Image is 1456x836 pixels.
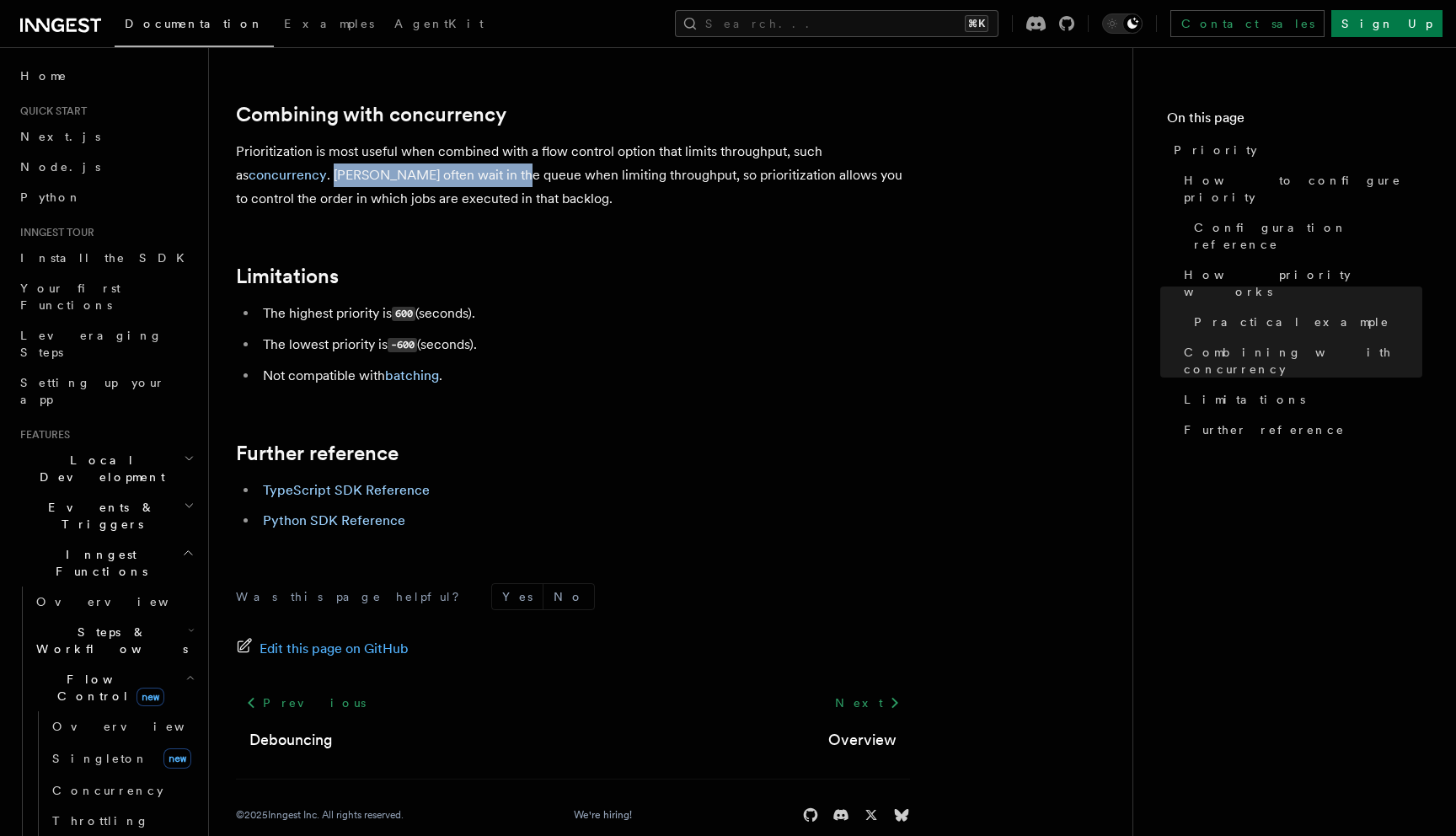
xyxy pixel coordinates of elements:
[1177,415,1422,445] a: Further reference
[249,728,333,752] a: Debouncing
[263,512,405,528] a: Python SDK Reference
[1187,307,1422,337] a: Practical example
[828,728,897,752] a: Overview
[13,492,198,539] button: Events & Triggers
[45,711,198,742] a: Overview
[29,671,185,705] span: Flow Control
[115,5,274,47] a: Documentation
[1331,10,1443,37] a: Sign Up
[13,226,94,239] span: Inngest tour
[13,182,198,212] a: Python
[1170,10,1325,37] a: Contact sales
[263,482,430,498] a: TypeScript SDK Reference
[136,688,164,706] span: new
[965,15,988,32] kbd: ⌘K
[825,688,910,718] a: Next
[1184,421,1345,438] span: Further reference
[45,742,198,775] a: Singletonnew
[13,539,198,587] button: Inngest Functions
[29,587,198,617] a: Overview
[675,10,998,37] button: Search...⌘K
[258,302,910,326] li: The highest priority is (seconds).
[13,499,184,533] span: Events & Triggers
[260,637,409,661] span: Edit this page on GitHub
[492,584,543,609] button: Yes
[1194,313,1389,330] span: Practical example
[13,320,198,367] a: Leveraging Steps
[13,367,198,415] a: Setting up your app
[1184,172,1422,206] span: How to configure priority
[20,67,67,84] span: Home
[274,5,384,46] a: Examples
[392,307,415,321] code: 600
[1177,165,1422,212] a: How to configure priority
[52,814,149,828] span: Throttling
[13,61,198,91] a: Home
[13,104,87,118] span: Quick start
[13,243,198,273] a: Install the SDK
[125,17,264,30] span: Documentation
[20,376,165,406] span: Setting up your app
[1184,344,1422,378] span: Combining with concurrency
[1194,219,1422,253] span: Configuration reference
[20,251,195,265] span: Install the SDK
[1184,391,1305,408] span: Limitations
[1177,337,1422,384] a: Combining with concurrency
[236,265,339,288] a: Limitations
[13,428,70,442] span: Features
[1102,13,1143,34] button: Toggle dark mode
[20,190,82,204] span: Python
[20,160,100,174] span: Node.js
[236,588,471,605] p: Was this page helpful?
[45,806,198,836] a: Throttling
[20,281,120,312] span: Your first Functions
[1174,142,1257,158] span: Priority
[13,546,182,580] span: Inngest Functions
[236,688,375,718] a: Previous
[1187,212,1422,260] a: Configuration reference
[13,273,198,320] a: Your first Functions
[29,664,198,711] button: Flow Controlnew
[388,338,417,352] code: -600
[1177,384,1422,415] a: Limitations
[13,445,198,492] button: Local Development
[36,595,210,608] span: Overview
[29,624,188,657] span: Steps & Workflows
[249,167,327,183] a: concurrency
[385,367,439,383] a: batching
[236,808,404,822] div: © 2025 Inngest Inc. All rights reserved.
[13,152,198,182] a: Node.js
[1167,108,1422,135] h4: On this page
[45,775,198,806] a: Concurrency
[163,748,191,769] span: new
[258,333,910,357] li: The lowest priority is (seconds).
[284,17,374,30] span: Examples
[236,637,409,661] a: Edit this page on GitHub
[52,752,148,765] span: Singleton
[1177,260,1422,307] a: How priority works
[574,808,632,822] a: We're hiring!
[543,584,594,609] button: No
[20,329,163,359] span: Leveraging Steps
[52,784,163,797] span: Concurrency
[52,720,226,733] span: Overview
[394,17,484,30] span: AgentKit
[20,130,100,143] span: Next.js
[236,103,506,126] a: Combining with concurrency
[384,5,494,46] a: AgentKit
[13,121,198,152] a: Next.js
[236,442,399,465] a: Further reference
[13,452,184,485] span: Local Development
[258,364,910,388] li: Not compatible with .
[1184,266,1422,300] span: How priority works
[29,617,198,664] button: Steps & Workflows
[236,140,910,211] p: Prioritization is most useful when combined with a flow control option that limits throughput, su...
[1167,135,1422,165] a: Priority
